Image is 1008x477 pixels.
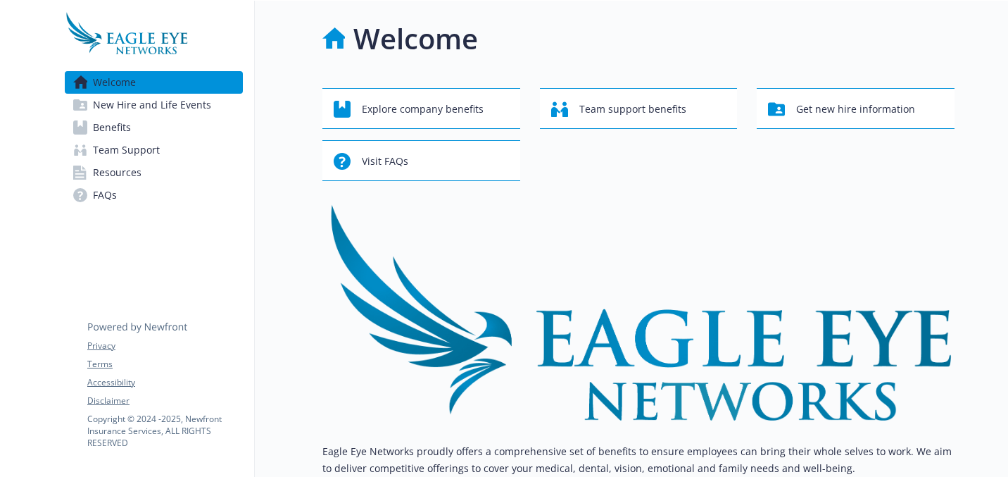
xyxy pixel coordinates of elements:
[65,71,243,94] a: Welcome
[362,148,408,175] span: Visit FAQs
[579,96,686,123] span: Team support benefits
[93,184,117,206] span: FAQs
[322,88,520,129] button: Explore company benefits
[65,116,243,139] a: Benefits
[65,139,243,161] a: Team Support
[65,94,243,116] a: New Hire and Life Events
[65,184,243,206] a: FAQs
[87,413,242,449] p: Copyright © 2024 - 2025 , Newfront Insurance Services, ALL RIGHTS RESERVED
[93,71,136,94] span: Welcome
[322,443,955,477] p: Eagle Eye Networks proudly offers a comprehensive set of benefits to ensure employees can bring t...
[757,88,955,129] button: Get new hire information
[93,94,211,116] span: New Hire and Life Events
[796,96,915,123] span: Get new hire information
[322,204,955,421] img: overview page banner
[93,139,160,161] span: Team Support
[87,340,242,352] a: Privacy
[87,395,242,407] a: Disclaimer
[87,358,242,371] a: Terms
[93,116,131,139] span: Benefits
[93,161,141,184] span: Resources
[353,18,478,60] h1: Welcome
[540,88,738,129] button: Team support benefits
[65,161,243,184] a: Resources
[322,140,520,181] button: Visit FAQs
[87,376,242,389] a: Accessibility
[362,96,484,123] span: Explore company benefits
